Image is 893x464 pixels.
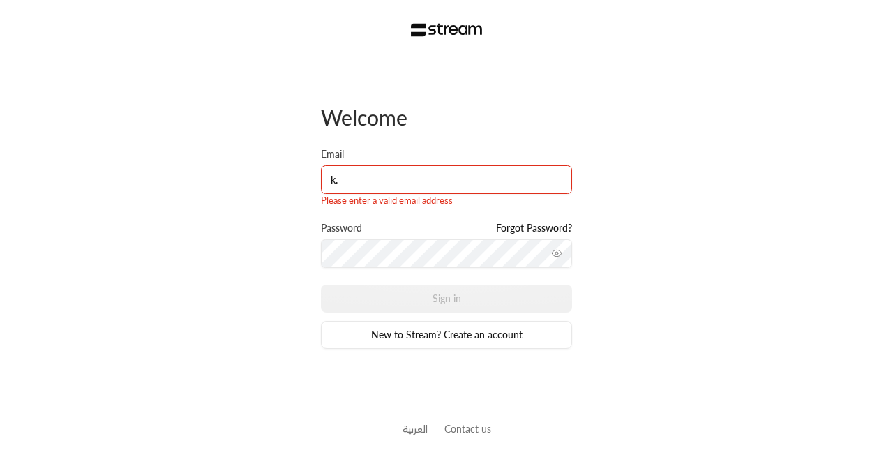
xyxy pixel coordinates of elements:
label: Email [321,147,344,161]
button: toggle password visibility [546,242,568,264]
a: New to Stream? Create an account [321,321,572,349]
div: Please enter a valid email address [321,194,572,208]
a: Forgot Password? [496,221,572,235]
span: Welcome [321,105,407,130]
img: Stream Logo [411,23,483,37]
a: العربية [403,416,428,442]
button: Contact us [444,421,491,436]
a: Contact us [444,423,491,435]
label: Password [321,221,362,235]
